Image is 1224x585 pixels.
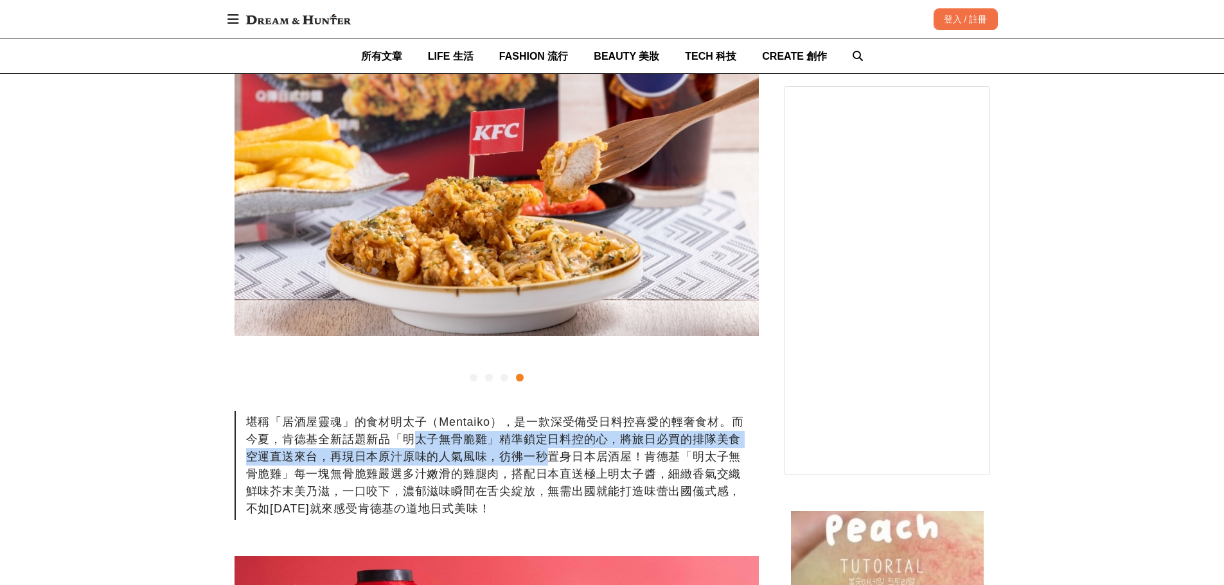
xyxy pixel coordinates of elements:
[594,51,659,62] span: BEAUTY 美妝
[685,51,736,62] span: TECH 科技
[499,51,569,62] span: FASHION 流行
[762,51,827,62] span: CREATE 創作
[762,39,827,73] a: CREATE 創作
[235,40,759,335] img: 371f0116-42ab-46c9-a6e3-776775a6cff2.jpg
[499,39,569,73] a: FASHION 流行
[428,51,474,62] span: LIFE 生活
[594,39,659,73] a: BEAUTY 美妝
[361,39,402,73] a: 所有文章
[428,39,474,73] a: LIFE 生活
[361,51,402,62] span: 所有文章
[685,39,736,73] a: TECH 科技
[934,8,998,30] div: 登入 / 註冊
[235,411,759,520] div: 堪稱「居酒屋靈魂」的食材明太子（Mentaiko），是一款深受備受日料控喜愛的輕奢食材。而今夏，肯德基全新話題新品「明太子無骨脆雞」精準鎖定日料控的心，將旅日必買的排隊美食空運直送來台，再現日本...
[240,8,357,31] img: Dream & Hunter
